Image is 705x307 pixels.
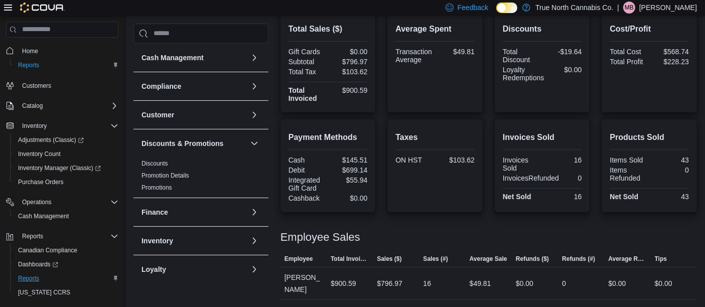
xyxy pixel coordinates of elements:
button: Inventory [248,235,260,247]
span: Home [18,45,118,57]
a: Canadian Compliance [14,244,81,256]
strong: Total Invoiced [289,86,317,102]
span: [US_STATE] CCRS [18,288,70,296]
div: Gift Cards [289,48,326,56]
span: Reports [22,232,43,240]
span: Inventory [18,120,118,132]
div: Cashback [289,194,326,202]
div: $0.00 [608,277,626,289]
a: Promotions [142,184,172,191]
button: Cash Management [142,53,246,63]
div: $0.00 [330,194,368,202]
div: $0.00 [655,277,672,289]
span: Sales ($) [377,255,401,263]
button: Canadian Compliance [10,243,122,257]
a: Cash Management [14,210,73,222]
div: $796.97 [330,58,368,66]
div: Total Cost [610,48,647,56]
div: $0.00 [516,277,533,289]
span: Discounts [142,160,168,168]
span: Reports [18,230,118,242]
a: Dashboards [14,258,62,270]
button: [US_STATE] CCRS [10,285,122,299]
div: $49.81 [437,48,475,56]
strong: Net Sold [610,193,638,201]
span: Catalog [18,100,118,112]
button: Reports [2,229,122,243]
h2: Taxes [395,131,475,143]
a: Dashboards [10,257,122,271]
a: Purchase Orders [14,176,68,188]
h3: Inventory [142,236,173,246]
div: Transaction Average [395,48,433,64]
button: Finance [142,207,246,217]
div: 16 [423,277,431,289]
div: Invoices Sold [503,156,540,172]
span: Employee [285,255,313,263]
h3: Cash Management [142,53,204,63]
img: Cova [20,3,65,13]
a: Adjustments (Classic) [14,134,88,146]
span: Inventory Count [18,150,61,158]
span: Inventory Manager (Classic) [14,162,118,174]
div: Total Tax [289,68,326,76]
span: Reports [14,272,118,284]
h2: Products Sold [610,131,689,143]
h3: Employee Sales [280,231,360,243]
div: $228.23 [651,58,689,66]
span: Refunds ($) [516,255,549,263]
div: -$19.64 [544,48,582,56]
button: Inventory [2,119,122,133]
span: Cash Management [14,210,118,222]
span: Purchase Orders [18,178,64,186]
a: Inventory Count [14,148,65,160]
h2: Invoices Sold [503,131,582,143]
button: Catalog [2,99,122,113]
div: Cash [289,156,326,164]
div: 16 [544,193,582,201]
div: Items Sold [610,156,647,164]
h3: Finance [142,207,168,217]
button: Inventory Count [10,147,122,161]
span: Promotions [142,184,172,192]
div: Discounts & Promotions [133,158,268,198]
div: Debit [289,166,326,174]
span: Inventory Count [14,148,118,160]
button: Cash Management [10,209,122,223]
div: $103.62 [330,68,368,76]
div: $0.00 [330,48,368,56]
div: 16 [544,156,582,164]
div: 0 [651,166,689,174]
span: Canadian Compliance [18,246,77,254]
a: Inventory Manager (Classic) [10,161,122,175]
a: [US_STATE] CCRS [14,286,74,298]
h2: Average Spent [395,23,475,35]
div: Total Discount [503,48,540,64]
h3: Compliance [142,81,181,91]
button: Compliance [248,80,260,92]
span: Dashboards [14,258,118,270]
span: Reports [18,274,39,282]
div: $900.59 [330,86,368,94]
div: Loyalty Redemptions [503,66,544,82]
div: InvoicesRefunded [503,174,559,182]
div: Integrated Gift Card [289,176,326,192]
div: $103.62 [437,156,475,164]
span: Home [22,47,38,55]
h2: Payment Methods [289,131,368,143]
span: Dark Mode [496,13,497,14]
div: $699.14 [330,166,368,174]
div: [PERSON_NAME] [280,267,327,299]
div: 43 [651,156,689,164]
span: Average Refund [608,255,646,263]
div: Subtotal [289,58,326,66]
button: Compliance [142,81,246,91]
div: $55.94 [330,176,368,184]
div: Items Refunded [610,166,647,182]
span: Dashboards [18,260,58,268]
a: Reports [14,59,43,71]
input: Dark Mode [496,3,517,13]
div: $568.74 [651,48,689,56]
span: Inventory [22,122,47,130]
strong: Net Sold [503,193,531,201]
